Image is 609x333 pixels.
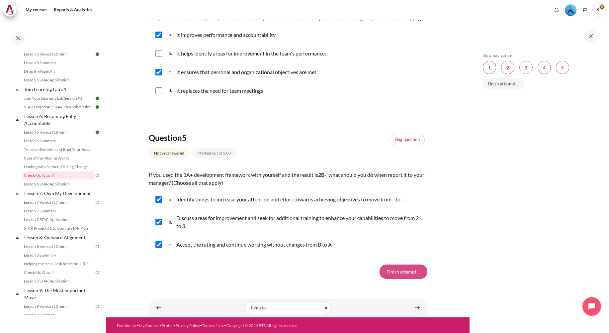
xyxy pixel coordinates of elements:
a: Lesson 5 Summary [22,59,94,67]
section: Blocks [483,53,594,93]
div: It replaces the need for team meetings [176,87,265,95]
p: Accept the rating and continue working without changes from B to A [176,241,334,249]
a: Lesson 6 STAR Application [22,180,94,188]
span: Collapse [14,290,21,297]
a: Lesson 7 Summary [22,207,94,215]
a: Privacy Policy [176,323,200,328]
span: KL [592,3,606,17]
a: Lesson 7 STAR Application [22,216,94,224]
a: Case of the Missing Words [22,154,94,162]
a: Lesson 6 STAR Application ► [411,301,424,314]
a: Drop the Right Fit [22,67,94,75]
a: Architeck Architeck [3,3,20,17]
a: Lesson 8 STAR Application [22,277,94,285]
a: My courses [23,3,50,17]
input: Finish attempt ... [380,265,427,278]
a: 1 [483,61,496,74]
a: User menu [592,3,606,17]
a: ◄ Leading with Service, Driving Change (Pucknalin's Story) [152,301,165,314]
span: Collapse [14,86,21,93]
span: Collapse [14,190,21,197]
a: Check-Up Quiz 3 [22,171,94,179]
a: 4 [538,61,551,74]
a: Helping the Help Desk be Helpful ([PERSON_NAME]'s Story) [22,260,94,268]
div: • • • • • [117,323,303,329]
a: 3 [519,61,533,74]
a: 5 [556,61,569,74]
a: Flagged [390,134,425,145]
a: My Courses [139,323,159,328]
a: STAR Project #1.5: Update STAR Plan [22,224,94,232]
a: Lesson 6 Summary [22,137,94,145]
img: Done [94,51,100,57]
a: Lesson 5 Videos (15 min.) [22,50,94,58]
a: Lesson 9 Summary [22,311,94,319]
p: Identify things to increase your attention and effort towards achieving objectives to move from -... [176,195,407,203]
span: Collapse [14,234,21,241]
a: Level #3 [562,4,579,16]
span: c. [169,67,175,77]
span: a. [169,30,175,40]
a: STAR Project #1: STAR Plan Submission [22,103,94,111]
a: Time to Meet with and Brief Your Boss #1 [22,146,94,154]
a: Finish attempt ... [483,78,524,90]
span: b. [169,213,175,231]
a: Join Learning Lab #1 [23,85,94,94]
a: Lesson 8 Summary [22,251,94,259]
div: Show notification window with no new notifications [552,5,562,15]
a: 2 [501,61,514,74]
a: Copyright © 2024 BTS All rights reserved [226,323,298,328]
span: a. [169,194,175,205]
div: Marked out of 1.00 [192,148,236,158]
a: Dashboard [117,323,136,328]
a: Profile [162,323,173,328]
a: Leading with Service, Driving Change (Pucknalin's Story) [22,163,94,171]
img: Level #3 [565,4,576,16]
h4: Question [149,133,274,143]
span: d. [169,87,175,95]
p: It improves performance and accountability [176,31,278,39]
a: Lesson 9 Videos (13 min.) [22,302,94,310]
div: Not yet answered [149,148,190,158]
a: Lesson 5 STAR Application [22,76,94,84]
img: To do [94,244,100,250]
a: Lesson 6: Becoming Fully Accountable [23,112,94,128]
span: Collapse [14,116,21,123]
button: Languages [580,5,590,15]
a: Lesson 8 Videos (12 min.) [22,243,94,251]
a: Lesson 9: The Most Important Move [23,286,94,302]
span: b. [169,48,175,59]
a: Terms of Use [202,323,224,328]
span: c. [169,239,175,250]
a: Lesson 7: Own My Development [23,189,94,198]
a: Lesson 7 Videos (17 min.) [22,198,94,206]
p: If you used the 3A+ development framework with yourself and the result is , what should you do wh... [149,171,427,187]
img: Done [94,95,100,101]
a: Check-Up Quiz 4 [22,269,94,277]
strong: 2B- [318,171,326,178]
img: Done [94,129,100,135]
span: 5 [182,133,187,143]
a: Reports & Analytics [51,3,95,17]
img: To do [94,303,100,309]
p: It helps identify areas for improvement in the team's performance. [176,50,328,57]
img: To do [94,172,100,178]
a: Join Your Learning Lab Session #1 [22,94,94,102]
h5: Quiz navigation [483,53,594,58]
p: It ensures that personal and organizational objectives are met. [176,68,321,76]
img: Done [94,104,100,110]
a: Lesson 6 Videos (18 min.) [22,128,94,136]
img: To do [94,270,100,276]
img: Architeck [5,5,15,15]
p: Discuss areas for improvement and seek for additional training to enhance your capabilities to mo... [176,214,424,230]
img: To do [94,199,100,205]
a: Lesson 8: Outward Alignment [23,233,94,242]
